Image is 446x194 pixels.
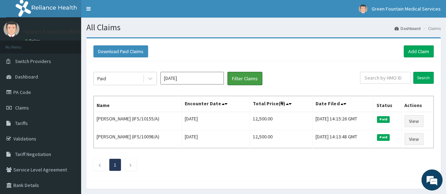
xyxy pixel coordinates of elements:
[129,162,132,168] a: Next page
[94,112,182,130] td: [PERSON_NAME] (IFS/10155/A)
[250,130,312,148] td: 12,500.00
[98,162,101,168] a: Previous page
[15,105,29,111] span: Claims
[4,124,134,148] textarea: Type your message and hit 'Enter'
[182,112,250,130] td: [DATE]
[116,4,133,20] div: Minimize live chat window
[182,130,250,148] td: [DATE]
[373,96,402,112] th: Status
[401,96,433,112] th: Actions
[94,96,182,112] th: Name
[372,6,441,12] span: Green Fountain Medical Services
[404,133,423,145] a: View
[313,112,373,130] td: [DATE] 14:15:26 GMT
[97,75,106,82] div: Paid
[250,96,312,112] th: Total Price(₦)
[15,151,51,157] span: Tariff Negotiation
[404,115,423,127] a: View
[395,25,421,31] a: Dashboard
[114,162,116,168] a: Page 1 is your current page
[377,134,390,140] span: Paid
[160,72,224,85] input: Select Month and Year
[25,38,42,43] a: Online
[93,45,148,57] button: Download Paid Claims
[41,54,97,125] span: We're online!
[25,29,114,35] p: Green Fountain Medical Services
[15,120,28,126] span: Tariffs
[4,21,19,37] img: User Image
[37,39,118,49] div: Chat with us now
[421,25,441,31] li: Claims
[15,58,51,64] span: Switch Providers
[250,112,312,130] td: 12,500.00
[377,116,390,123] span: Paid
[313,96,373,112] th: Date Filed
[86,23,441,32] h1: All Claims
[94,130,182,148] td: [PERSON_NAME] (IFS/10098/A)
[182,96,250,112] th: Encounter Date
[15,74,38,80] span: Dashboard
[360,72,411,84] input: Search by HMO ID
[13,35,29,53] img: d_794563401_company_1708531726252_794563401
[313,130,373,148] td: [DATE] 14:13:48 GMT
[227,72,262,85] button: Filter Claims
[413,72,434,84] input: Search
[404,45,434,57] a: Add Claim
[359,5,367,13] img: User Image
